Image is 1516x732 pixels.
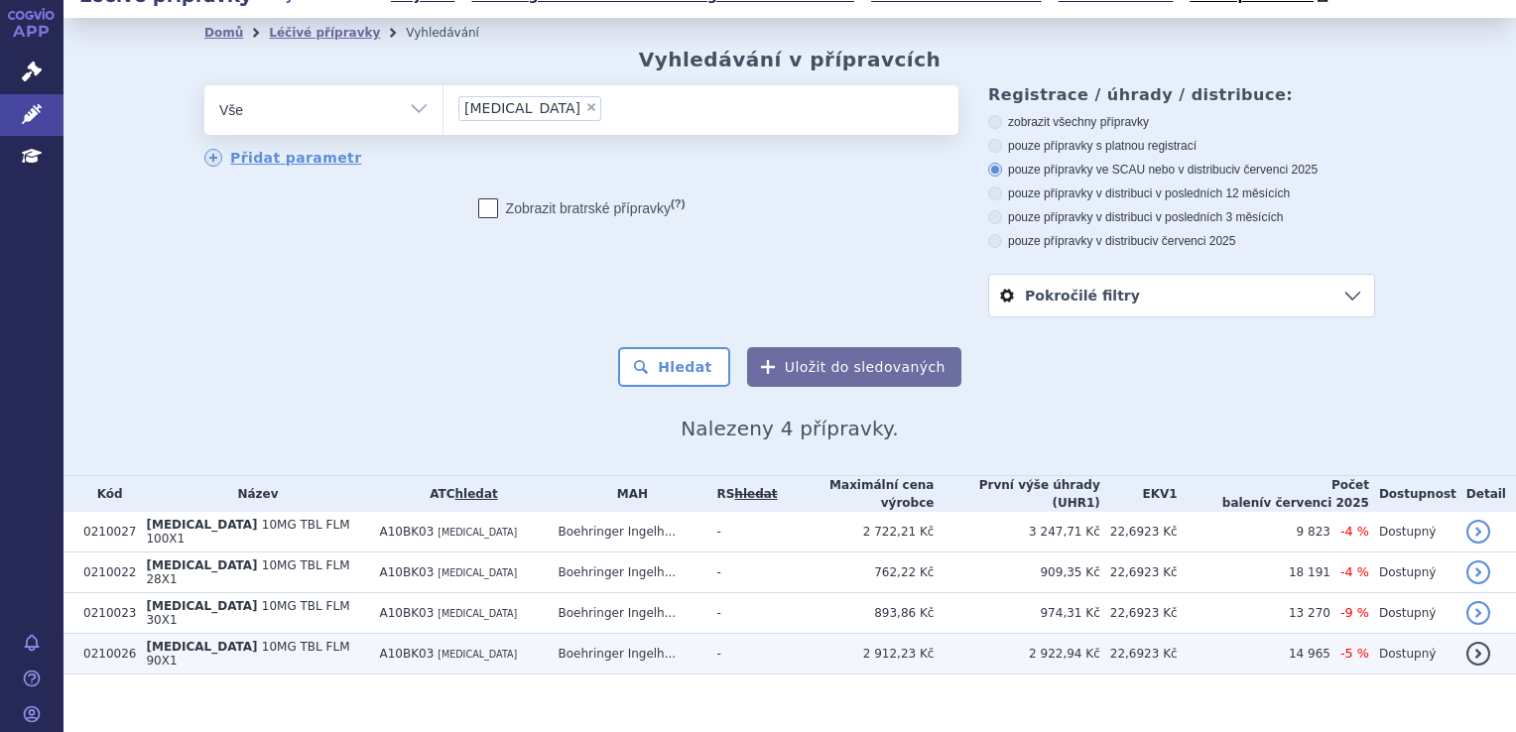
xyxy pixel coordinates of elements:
[464,101,580,115] span: [MEDICAL_DATA]
[438,649,517,660] span: [MEDICAL_DATA]
[1178,512,1330,552] td: 9 823
[379,565,434,579] span: A10BK03
[1369,476,1456,512] th: Dostupnost
[639,48,942,71] h2: Vyhledávání v přípravcích
[734,487,777,501] a: vyhledávání neobsahuje žádnou platnou referenční skupinu
[1100,512,1178,552] td: 22,6923 Kč
[146,640,349,668] span: 10MG TBL FLM 90X1
[438,567,517,578] span: [MEDICAL_DATA]
[1178,593,1330,634] td: 13 270
[1178,552,1330,593] td: 18 191
[204,149,362,167] a: Přidat parametr
[706,476,777,512] th: RS
[1369,552,1456,593] td: Dostupný
[988,114,1375,130] label: zobrazit všechny přípravky
[989,275,1374,316] a: Pokročilé filtry
[406,18,505,48] li: Vyhledávání
[618,347,730,387] button: Hledat
[1100,634,1178,674] td: 22,6923 Kč
[1466,601,1490,625] a: detail
[585,101,597,113] span: ×
[988,138,1375,154] label: pouze přípravky s platnou registrací
[146,599,257,613] span: [MEDICAL_DATA]
[934,593,1099,634] td: 974,31 Kč
[778,552,935,593] td: 762,22 Kč
[988,209,1375,225] label: pouze přípravky v distribuci v posledních 3 měsících
[778,476,935,512] th: Maximální cena výrobce
[379,525,434,539] span: A10BK03
[706,552,777,593] td: -
[988,233,1375,249] label: pouze přípravky v distribuci
[607,95,618,120] input: [MEDICAL_DATA]
[706,593,777,634] td: -
[1369,593,1456,634] td: Dostupný
[1456,476,1516,512] th: Detail
[1100,476,1178,512] th: EKV1
[1340,564,1369,579] span: -4 %
[269,26,380,40] a: Léčivé přípravky
[146,518,349,546] span: 10MG TBL FLM 100X1
[1466,560,1490,584] a: detail
[734,487,777,501] del: hledat
[438,527,517,538] span: [MEDICAL_DATA]
[146,558,349,586] span: 10MG TBL FLM 28X1
[478,198,686,218] label: Zobrazit bratrské přípravky
[1340,646,1369,661] span: -5 %
[204,26,243,40] a: Domů
[778,593,935,634] td: 893,86 Kč
[1466,520,1490,544] a: detail
[548,593,706,634] td: Boehringer Ingelh...
[73,634,136,674] td: 0210026
[548,512,706,552] td: Boehringer Ingelh...
[671,197,685,210] abbr: (?)
[548,476,706,512] th: MAH
[988,185,1375,201] label: pouze přípravky v distribuci v posledních 12 měsících
[706,634,777,674] td: -
[455,487,498,501] a: hledat
[73,593,136,634] td: 0210023
[73,476,136,512] th: Kód
[1369,634,1456,674] td: Dostupný
[778,634,935,674] td: 2 912,23 Kč
[934,476,1099,512] th: První výše úhrady (UHR1)
[988,162,1375,178] label: pouze přípravky ve SCAU nebo v distribuci
[1234,163,1318,177] span: v červenci 2025
[369,476,548,512] th: ATC
[73,512,136,552] td: 0210027
[934,634,1099,674] td: 2 922,94 Kč
[379,606,434,620] span: A10BK03
[136,476,369,512] th: Název
[1100,552,1178,593] td: 22,6923 Kč
[681,417,899,440] span: Nalezeny 4 přípravky.
[1263,496,1368,510] span: v červenci 2025
[146,518,257,532] span: [MEDICAL_DATA]
[778,512,935,552] td: 2 722,21 Kč
[1178,476,1369,512] th: Počet balení
[1152,234,1235,248] span: v červenci 2025
[988,85,1375,104] h3: Registrace / úhrady / distribuce:
[747,347,961,387] button: Uložit do sledovaných
[548,552,706,593] td: Boehringer Ingelh...
[1466,642,1490,666] a: detail
[1340,605,1369,620] span: -9 %
[146,599,349,627] span: 10MG TBL FLM 30X1
[438,608,517,619] span: [MEDICAL_DATA]
[934,552,1099,593] td: 909,35 Kč
[146,558,257,572] span: [MEDICAL_DATA]
[1340,524,1369,539] span: -4 %
[73,552,136,593] td: 0210022
[1178,634,1330,674] td: 14 965
[934,512,1099,552] td: 3 247,71 Kč
[548,634,706,674] td: Boehringer Ingelh...
[146,640,257,654] span: [MEDICAL_DATA]
[1369,512,1456,552] td: Dostupný
[379,647,434,661] span: A10BK03
[1100,593,1178,634] td: 22,6923 Kč
[706,512,777,552] td: -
